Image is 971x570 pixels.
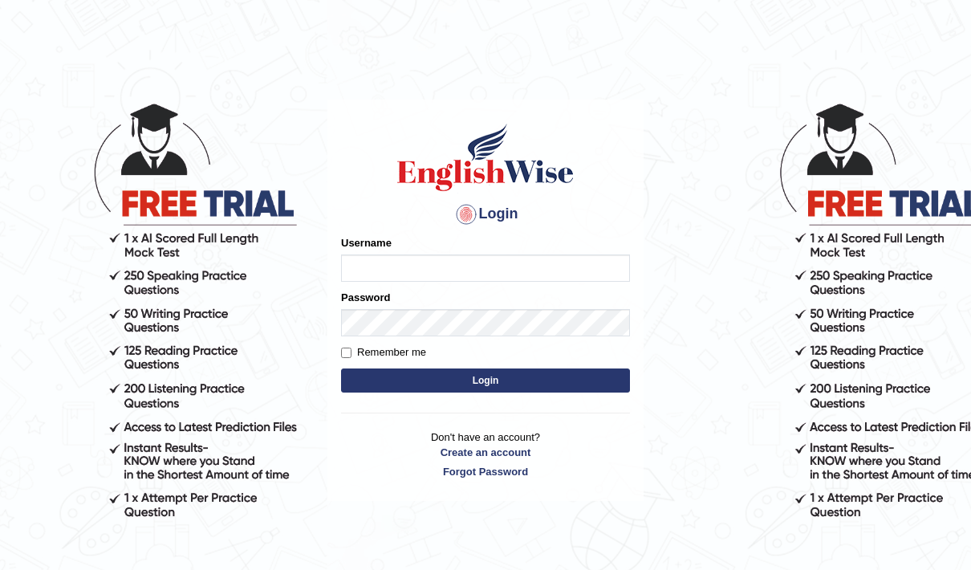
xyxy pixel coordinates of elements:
[341,445,630,460] a: Create an account
[341,430,630,479] p: Don't have an account?
[341,235,392,250] label: Username
[394,121,577,193] img: Logo of English Wise sign in for intelligent practice with AI
[341,464,630,479] a: Forgot Password
[341,344,426,360] label: Remember me
[341,368,630,393] button: Login
[341,202,630,227] h4: Login
[341,290,390,305] label: Password
[341,348,351,358] input: Remember me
